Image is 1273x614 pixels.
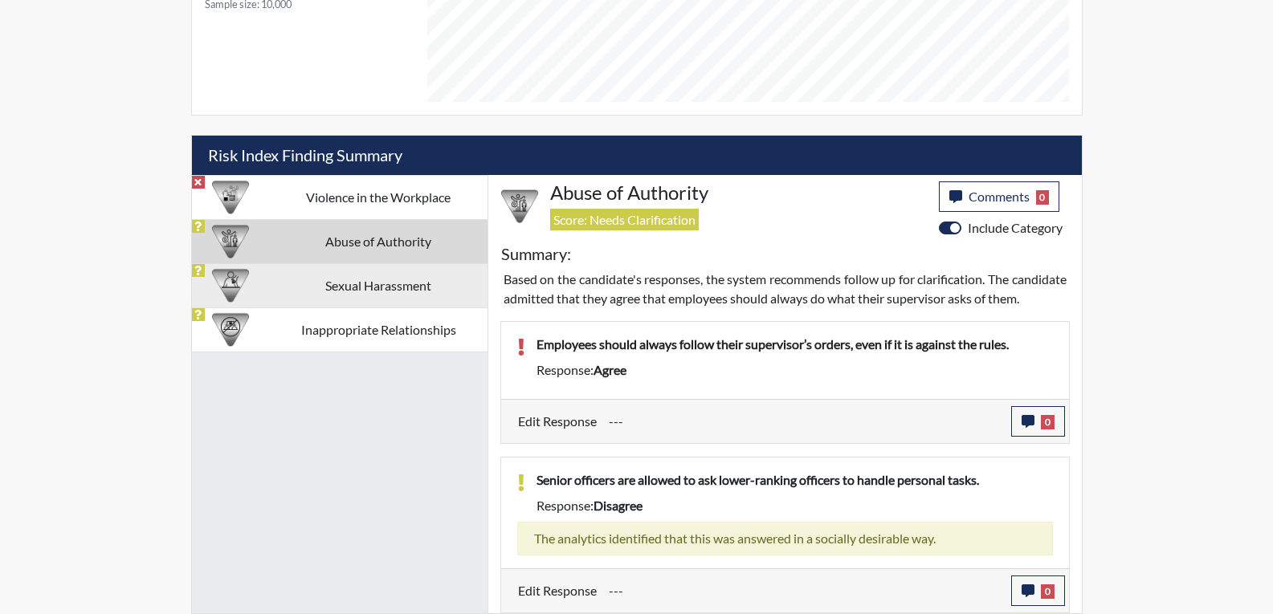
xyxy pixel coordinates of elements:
button: 0 [1011,575,1065,606]
div: Update the test taker's response, the change might impact the score [597,406,1011,437]
span: Score: Needs Clarification [550,209,699,230]
img: CATEGORY%20ICON-26.eccbb84f.png [212,179,249,216]
td: Sexual Harassment [270,263,488,307]
td: Violence in the Workplace [270,175,488,219]
div: Response: [524,496,1065,515]
h5: Risk Index Finding Summary [192,136,1082,175]
img: CATEGORY%20ICON-01.94e51fac.png [212,223,249,260]
div: Update the test taker's response, the change might impact the score [597,575,1011,606]
span: Comments [969,189,1030,204]
button: 0 [1011,406,1065,437]
span: agree [594,362,626,377]
label: Edit Response [518,575,597,606]
label: Include Category [968,218,1063,238]
img: CATEGORY%20ICON-23.dd685920.png [212,267,249,304]
div: Response: [524,360,1065,380]
p: Based on the candidate's responses, the system recommends follow up for clarification. The candid... [504,270,1067,308]
p: Employees should always follow their supervisor’s orders, even if it is against the rules. [537,335,1053,354]
img: CATEGORY%20ICON-01.94e51fac.png [501,188,538,225]
h5: Summary: [501,244,571,263]
div: The analytics identified that this was answered in a socially desirable way. [517,522,1053,555]
p: Senior officers are allowed to ask lower-ranking officers to handle personal tasks. [537,470,1053,490]
img: CATEGORY%20ICON-14.139f8ef7.png [212,311,249,348]
span: 0 [1041,415,1055,429]
button: Comments0 [939,181,1060,212]
td: Abuse of Authority [270,219,488,263]
label: Edit Response [518,406,597,437]
h4: Abuse of Authority [550,181,927,205]
span: 0 [1036,190,1050,205]
span: disagree [594,498,643,513]
td: Inappropriate Relationships [270,307,488,352]
span: 0 [1041,584,1055,599]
